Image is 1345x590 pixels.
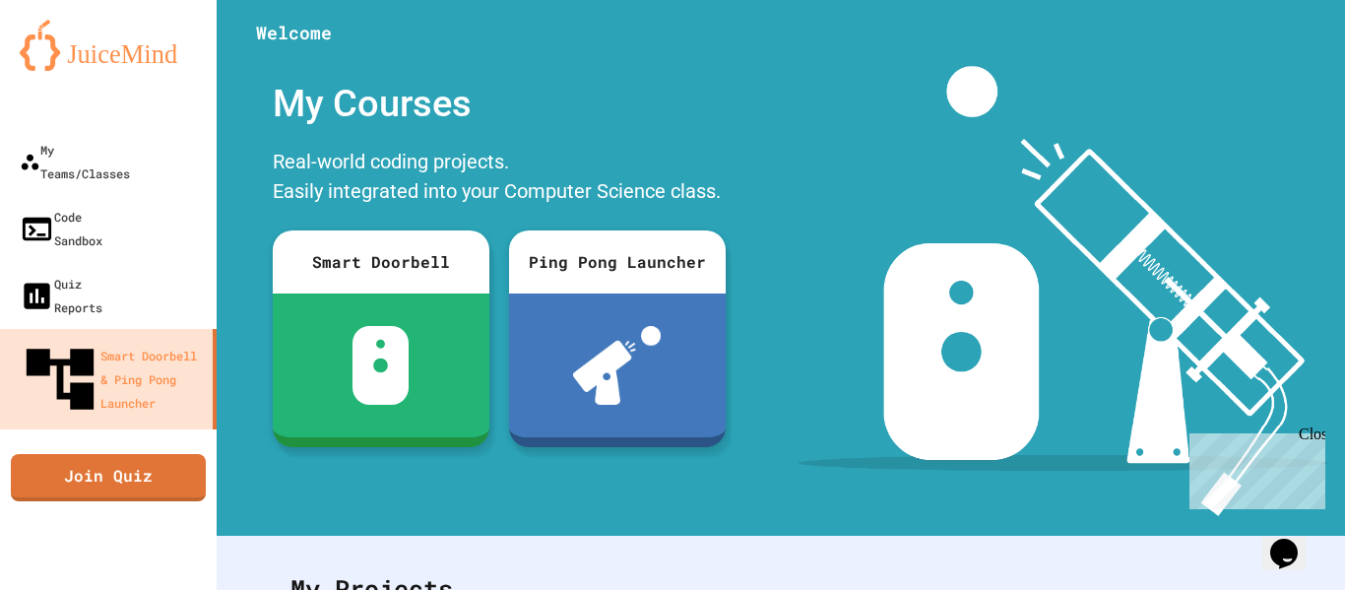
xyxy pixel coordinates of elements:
img: ppl-with-ball.png [573,326,661,405]
img: banner-image-my-projects.png [799,66,1326,516]
div: Ping Pong Launcher [509,230,726,294]
a: Join Quiz [11,454,206,501]
img: sdb-white.svg [352,326,409,405]
div: My Courses [263,66,736,142]
div: Quiz Reports [20,272,102,319]
div: Chat with us now!Close [8,8,136,125]
div: My Teams/Classes [20,138,130,185]
div: Real-world coding projects. Easily integrated into your Computer Science class. [263,142,736,216]
iframe: chat widget [1262,511,1325,570]
div: Code Sandbox [20,205,102,252]
div: Smart Doorbell [273,230,489,294]
iframe: chat widget [1182,426,1325,509]
img: logo-orange.svg [20,20,197,71]
div: Smart Doorbell & Ping Pong Launcher [20,339,205,420]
